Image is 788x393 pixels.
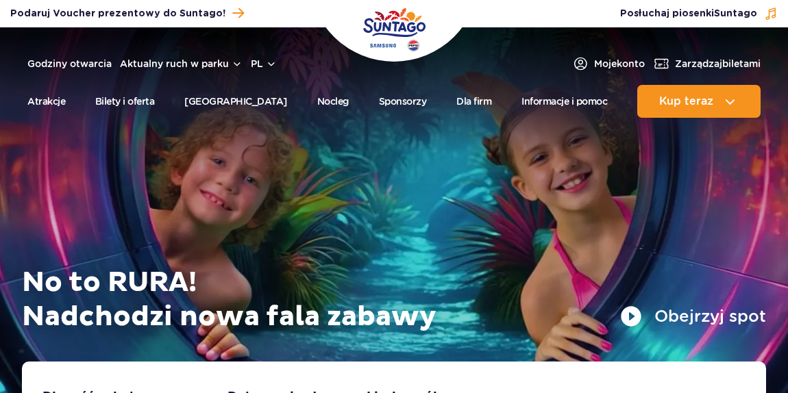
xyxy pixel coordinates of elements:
button: Kup teraz [637,85,761,118]
a: Podaruj Voucher prezentowy do Suntago! [10,4,244,23]
a: Zarządzajbiletami [653,55,761,72]
button: Obejrzyj spot [620,305,766,327]
a: Informacje i pomoc [521,85,607,118]
a: Godziny otwarcia [27,57,112,71]
button: Posłuchaj piosenkiSuntago [620,7,778,21]
a: Nocleg [317,85,349,118]
span: Podaruj Voucher prezentowy do Suntago! [10,7,225,21]
a: [GEOGRAPHIC_DATA] [184,85,287,118]
span: Kup teraz [659,95,713,107]
span: Suntago [714,9,757,18]
button: Aktualny ruch w parku [120,58,243,69]
h1: No to RURA! Nadchodzi nowa fala zabawy [22,266,766,334]
a: Atrakcje [27,85,65,118]
button: pl [251,57,277,71]
a: Sponsorzy [379,85,427,118]
span: Zarządzaj biletami [675,57,761,71]
span: Moje konto [594,57,645,71]
a: Mojekonto [572,55,645,72]
a: Dla firm [456,85,491,118]
span: Posłuchaj piosenki [620,7,757,21]
a: Bilety i oferta [95,85,155,118]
